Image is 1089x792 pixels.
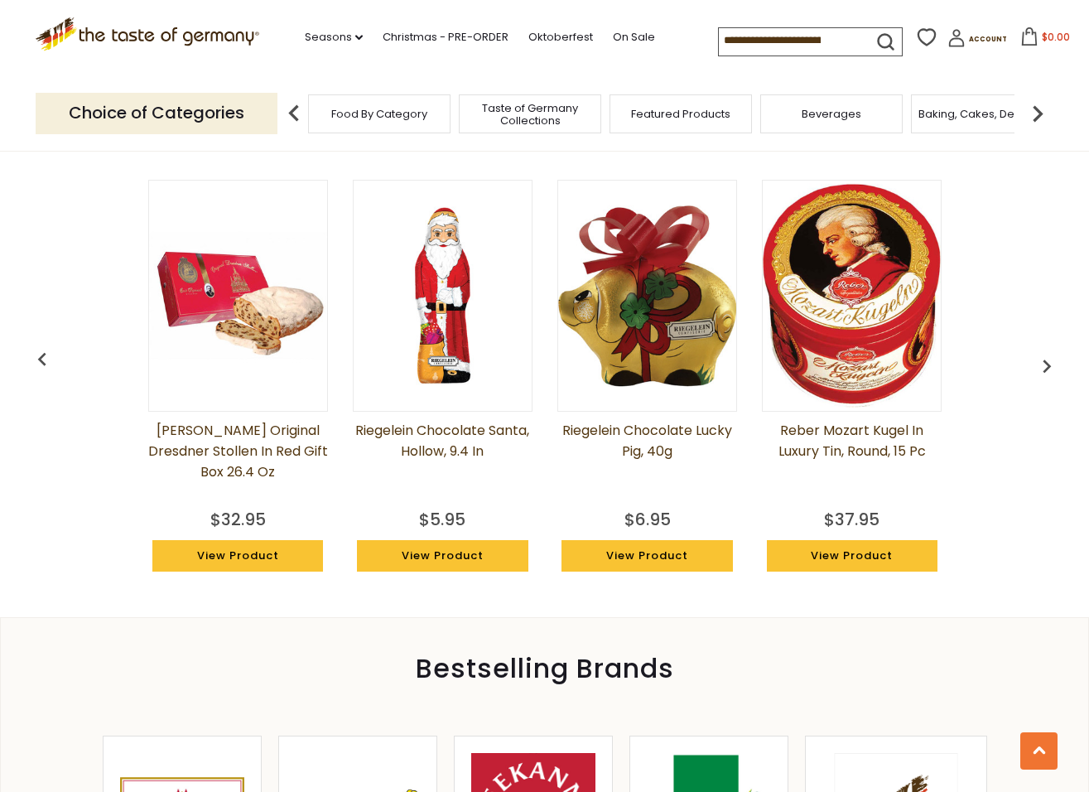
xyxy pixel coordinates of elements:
[824,507,879,532] div: $37.95
[383,28,508,46] a: Christmas - PRE-ORDER
[1,659,1088,678] div: Bestselling Brands
[802,108,861,120] a: Beverages
[528,28,593,46] a: Oktoberfest
[558,205,736,387] img: Riegelein Chocolate Lucky Pig, 40g
[210,507,266,532] div: $32.95
[947,29,1007,53] a: Account
[277,97,311,130] img: previous arrow
[969,35,1007,44] span: Account
[613,28,655,46] a: On Sale
[631,108,730,120] a: Featured Products
[1010,27,1081,52] button: $0.00
[1042,30,1070,44] span: $0.00
[36,93,277,133] p: Choice of Categories
[152,540,323,572] a: View Product
[763,184,941,408] img: Reber Mozart Kugel in Luxury Tin, Round, 15 pc
[918,108,1047,120] a: Baking, Cakes, Desserts
[357,540,528,572] a: View Product
[1021,97,1054,130] img: next arrow
[557,420,737,503] a: Riegelein Chocolate Lucky Pig, 40g
[149,207,327,385] img: Emil Reimann Original Dresdner Stollen in Red Gift Box 26.4 oz
[1034,353,1060,379] img: previous arrow
[305,28,363,46] a: Seasons
[767,540,937,572] a: View Product
[561,540,732,572] a: View Product
[464,102,596,127] a: Taste of Germany Collections
[331,108,427,120] a: Food By Category
[624,507,671,532] div: $6.95
[419,507,465,532] div: $5.95
[762,420,942,503] a: Reber Mozart Kugel in Luxury Tin, Round, 15 pc
[354,207,532,385] img: Riegelein Chocolate Santa, Hollow, 9.4 in
[353,420,532,503] a: Riegelein Chocolate Santa, Hollow, 9.4 in
[29,346,55,373] img: previous arrow
[148,420,328,503] a: [PERSON_NAME] Original Dresdner Stollen in Red Gift Box 26.4 oz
